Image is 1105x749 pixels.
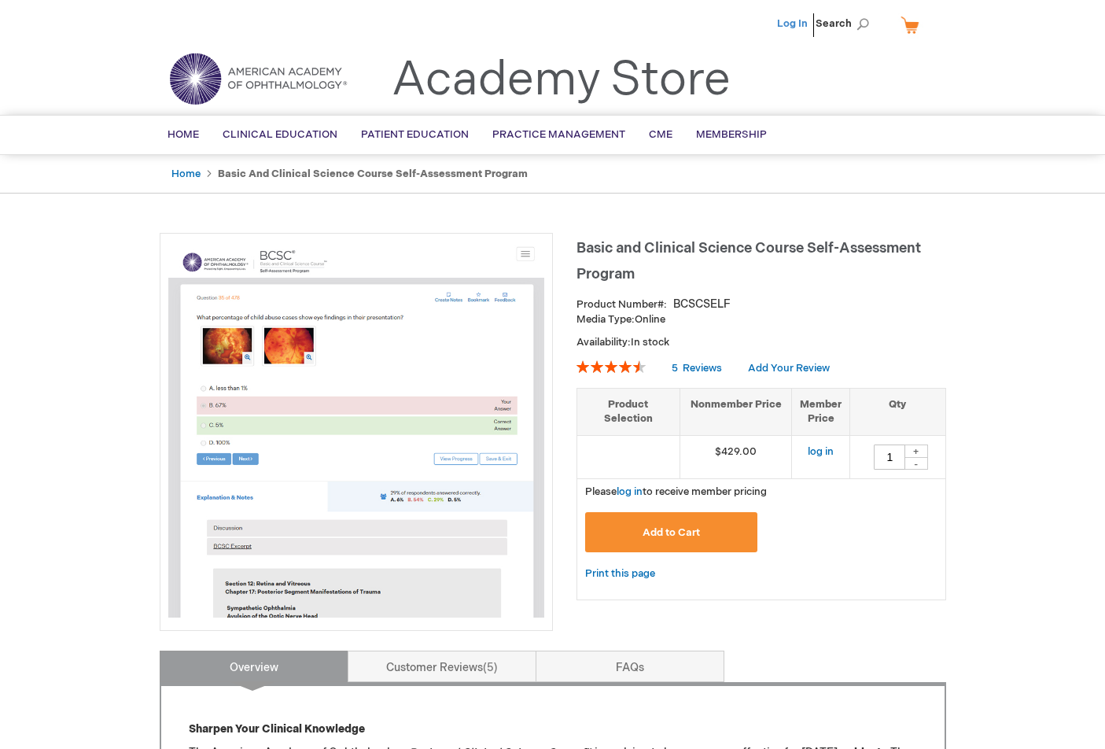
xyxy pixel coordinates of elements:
[585,564,655,584] a: Print this page
[218,168,528,180] strong: Basic and Clinical Science Course Self-Assessment Program
[576,335,946,350] p: Availability:
[536,651,724,682] a: FAQs
[904,445,928,458] div: +
[576,298,667,311] strong: Product Number
[850,388,945,435] th: Qty
[576,313,635,326] strong: Media Type:
[160,651,348,682] a: Overview
[631,336,669,349] span: In stock
[680,435,792,478] td: $429.00
[696,128,767,141] span: Membership
[223,128,337,141] span: Clinical Education
[748,362,830,374] a: Add Your Review
[576,240,921,282] span: Basic and Clinical Science Course Self-Assessment Program
[792,388,850,435] th: Member Price
[874,445,905,470] input: Qty
[392,52,731,109] a: Academy Store
[672,362,678,374] span: 5
[171,168,201,180] a: Home
[808,445,834,458] a: log in
[617,485,643,498] a: log in
[649,128,672,141] span: CME
[904,457,928,470] div: -
[348,651,536,682] a: Customer Reviews5
[576,312,946,327] p: Online
[643,526,700,539] span: Add to Cart
[361,128,469,141] span: Patient Education
[492,128,625,141] span: Practice Management
[816,8,875,39] span: Search
[585,512,758,552] button: Add to Cart
[683,362,722,374] span: Reviews
[576,360,646,373] div: 92%
[777,17,808,30] a: Log In
[577,388,680,435] th: Product Selection
[483,661,498,674] span: 5
[672,362,724,374] a: 5 Reviews
[189,722,365,736] strong: Sharpen Your Clinical Knowledge
[168,128,199,141] span: Home
[680,388,792,435] th: Nonmember Price
[673,297,731,312] div: BCSCSELF
[585,485,767,498] span: Please to receive member pricing
[168,242,544,618] img: Basic and Clinical Science Course Self-Assessment Program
